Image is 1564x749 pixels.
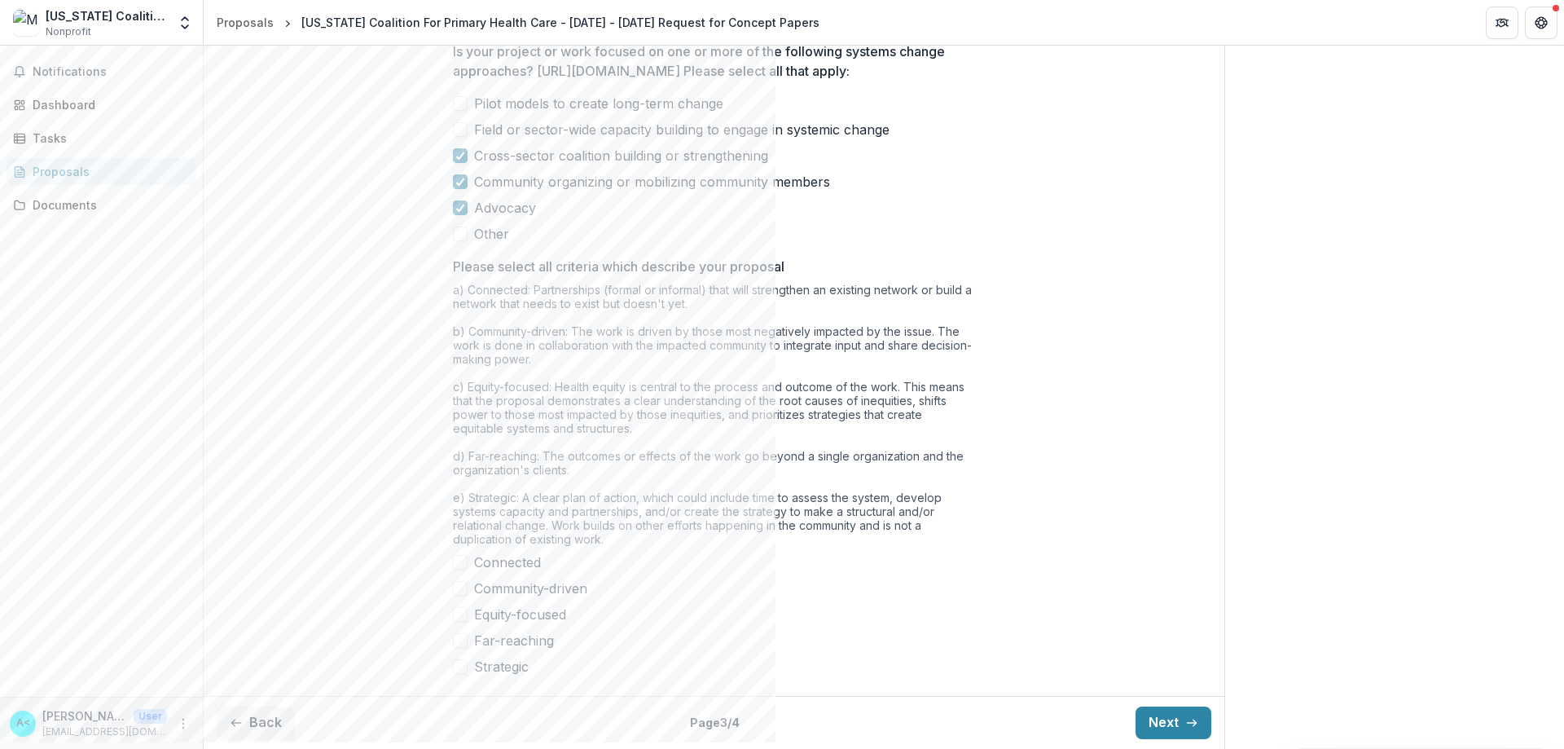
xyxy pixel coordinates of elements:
span: Equity-focused [474,605,566,624]
div: Amanda Keilholz <akeilholz@mo-pca.org> [16,718,30,729]
span: Other [474,224,509,244]
div: Proposals [217,14,274,31]
span: Notifications [33,65,190,79]
div: Tasks [33,130,183,147]
span: Cross-sector coalition building or strengthening [474,146,768,165]
button: Next [1136,707,1211,739]
p: Please select all criteria which describe your proposal [453,257,784,276]
div: [US_STATE] Coalition For Primary Health Care - [DATE] - [DATE] Request for Concept Papers [301,14,819,31]
button: Open entity switcher [174,7,196,39]
div: Dashboard [33,96,183,113]
span: Field or sector-wide capacity building to engage in systemic change [474,120,890,139]
p: [PERSON_NAME] <[EMAIL_ADDRESS][DOMAIN_NAME]> [42,707,127,725]
a: Proposals [7,158,196,185]
button: Notifications [7,59,196,85]
a: Documents [7,192,196,218]
button: Back [217,707,295,739]
div: Documents [33,196,183,214]
a: Dashboard [7,91,196,118]
span: Community-driven [474,579,587,598]
p: Is your project or work focused on one or more of the following systems change approaches? [URL][... [453,42,964,81]
nav: breadcrumb [210,11,826,34]
button: More [174,714,193,734]
img: Missouri Coalition For Primary Health Care [13,10,39,36]
span: Nonprofit [46,24,91,39]
button: Partners [1486,7,1518,39]
div: Proposals [33,163,183,180]
span: Strategic [474,657,529,676]
span: Advocacy [474,198,536,218]
a: Proposals [210,11,280,34]
div: a) Connected: Partnerships (formal or informal) that will strengthen an existing network or build... [453,283,974,553]
a: Tasks [7,125,196,152]
button: Get Help [1525,7,1557,39]
p: User [134,709,167,724]
span: Connected [474,553,541,572]
p: Page 3 / 4 [690,714,740,731]
span: Community organizing or mobilizing community members [474,172,830,192]
span: Far-reaching [474,631,554,650]
p: [EMAIL_ADDRESS][DOMAIN_NAME] [42,725,167,739]
span: Pilot models to create long-term change [474,94,723,113]
div: [US_STATE] Coalition For Primary Health Care [46,7,167,24]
